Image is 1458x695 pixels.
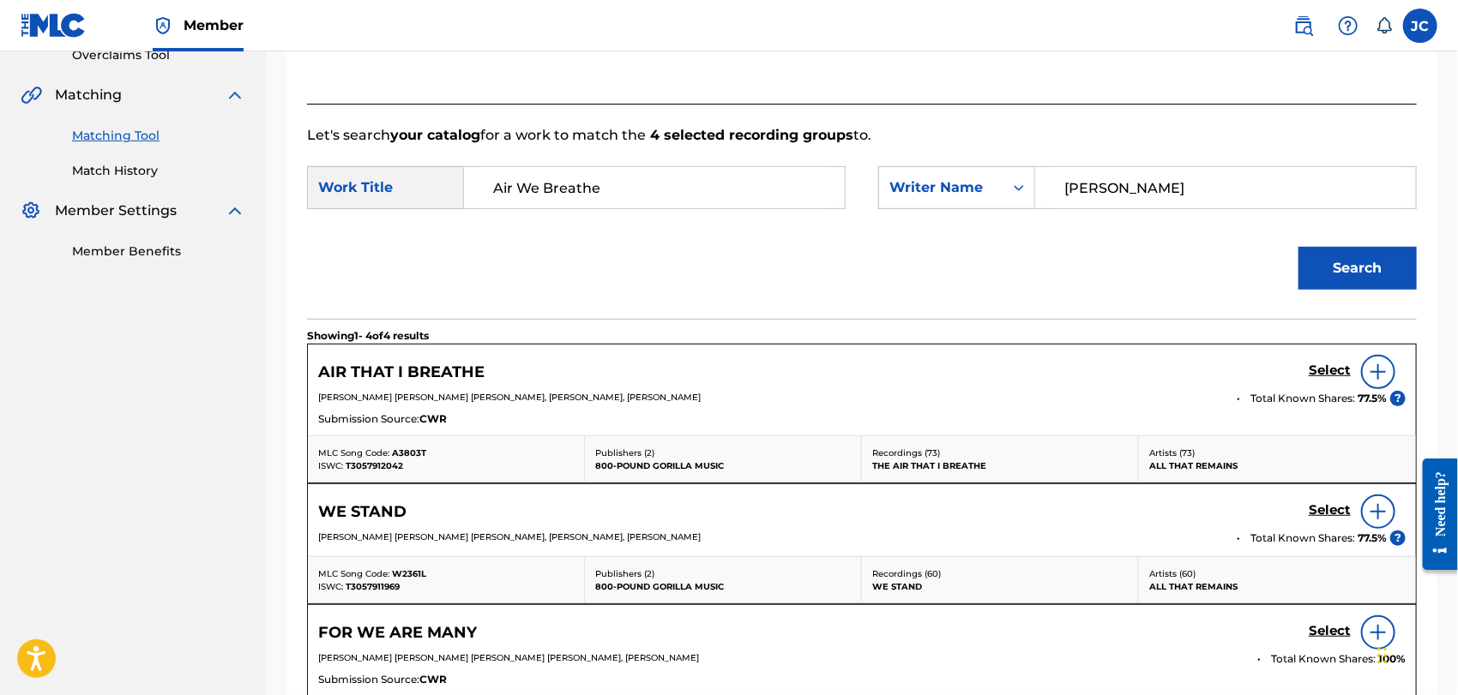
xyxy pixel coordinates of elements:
span: T3057911969 [346,581,400,592]
span: [PERSON_NAME] [PERSON_NAME] [PERSON_NAME] [PERSON_NAME], [PERSON_NAME] [318,652,699,663]
p: Let's search for a work to match the to. [307,125,1417,146]
img: Matching [21,85,42,105]
p: 800-POUND GORILLA MUSIC [595,580,851,593]
div: Writer Name [889,177,993,198]
span: 77.5 % [1358,391,1387,406]
div: User Menu [1403,9,1437,43]
span: [PERSON_NAME] [PERSON_NAME] [PERSON_NAME], [PERSON_NAME], [PERSON_NAME] [318,392,701,403]
a: Matching Tool [72,127,245,145]
img: search [1293,15,1314,36]
span: A3803T [392,447,426,458]
h5: FOR WE ARE MANY [318,623,477,643]
div: Notifications [1376,17,1393,34]
p: Publishers ( 2 ) [595,446,851,459]
span: Total Known Shares: [1271,651,1378,667]
h5: Select [1309,362,1351,379]
span: Matching [55,85,122,105]
form: Search Form [307,146,1417,319]
h5: AIR THAT I BREATHE [318,362,485,382]
a: Overclaims Tool [72,46,245,64]
span: MLC Song Code: [318,447,389,458]
span: ISWC: [318,460,343,471]
img: expand [225,201,245,221]
span: MLC Song Code: [318,568,389,579]
iframe: Chat Widget [1372,613,1458,695]
p: WE STAND [872,580,1128,593]
span: ISWC: [318,581,343,592]
iframe: Resource Center [1410,445,1458,583]
button: Search [1298,247,1417,290]
span: 77.5 % [1358,530,1387,546]
p: 800-POUND GORILLA MUSIC [595,459,851,472]
p: Publishers ( 2 ) [595,567,851,580]
strong: your catalog [390,127,480,143]
span: [PERSON_NAME] [PERSON_NAME] [PERSON_NAME], [PERSON_NAME], [PERSON_NAME] [318,531,701,542]
span: ? [1390,391,1406,406]
p: ALL THAT REMAINS [1149,580,1406,593]
img: expand [225,85,245,105]
img: MLC Logo [21,13,87,38]
img: help [1338,15,1359,36]
span: Submission Source: [318,411,419,427]
span: Member [184,15,244,35]
div: Drag [1377,630,1388,681]
strong: 4 selected recording groups [646,127,853,143]
a: Public Search [1286,9,1321,43]
p: Artists ( 73 ) [1149,446,1406,459]
p: THE AIR THAT I BREATHE [872,459,1128,472]
p: Artists ( 60 ) [1149,567,1406,580]
a: Match History [72,162,245,180]
span: Total Known Shares: [1250,530,1358,546]
span: Submission Source: [318,672,419,687]
span: Member Settings [55,201,177,221]
img: info [1368,501,1389,522]
p: Showing 1 - 4 of 4 results [307,328,429,344]
h5: Select [1309,502,1351,518]
img: Top Rightsholder [153,15,173,36]
a: Member Benefits [72,243,245,261]
p: Recordings ( 73 ) [872,446,1128,459]
p: Recordings ( 60 ) [872,567,1128,580]
h5: Select [1309,623,1351,639]
img: Member Settings [21,201,41,221]
span: W2361L [392,568,426,579]
span: CWR [419,411,447,427]
p: ALL THAT REMAINS [1149,459,1406,472]
span: CWR [419,672,447,687]
img: info [1368,622,1389,643]
span: Total Known Shares: [1250,391,1358,406]
span: ? [1390,530,1406,546]
h5: WE STAND [318,502,407,522]
img: info [1368,362,1389,382]
span: T3057912042 [346,460,403,471]
div: Help [1331,9,1365,43]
